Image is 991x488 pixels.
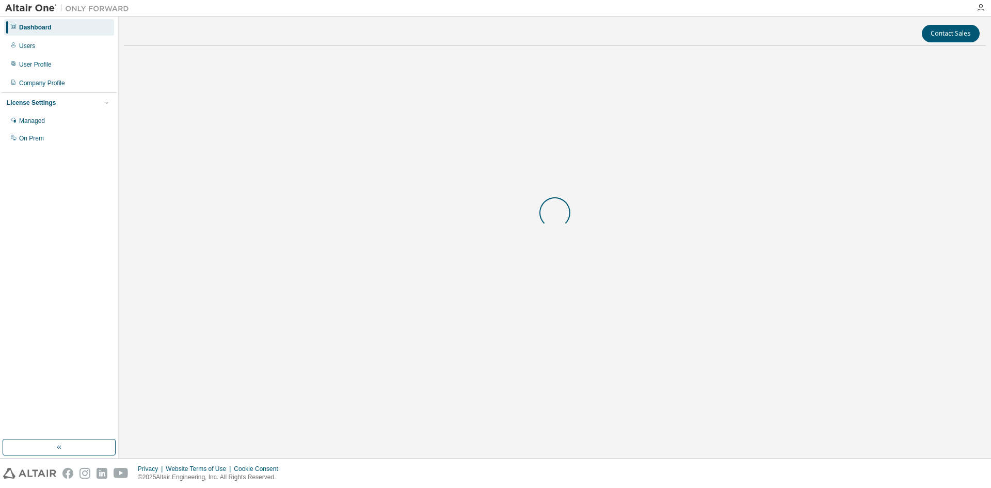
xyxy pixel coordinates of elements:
[79,468,90,479] img: instagram.svg
[138,465,166,473] div: Privacy
[62,468,73,479] img: facebook.svg
[19,117,45,125] div: Managed
[19,42,35,50] div: Users
[97,468,107,479] img: linkedin.svg
[922,25,980,42] button: Contact Sales
[166,465,234,473] div: Website Terms of Use
[114,468,129,479] img: youtube.svg
[19,79,65,87] div: Company Profile
[3,468,56,479] img: altair_logo.svg
[5,3,134,13] img: Altair One
[19,60,52,69] div: User Profile
[234,465,284,473] div: Cookie Consent
[7,99,56,107] div: License Settings
[19,23,52,32] div: Dashboard
[19,134,44,143] div: On Prem
[138,473,284,482] p: © 2025 Altair Engineering, Inc. All Rights Reserved.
